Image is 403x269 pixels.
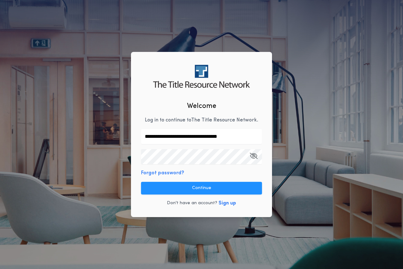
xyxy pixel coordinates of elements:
[167,200,217,206] p: Don't have an account?
[187,101,216,111] h2: Welcome
[219,199,236,207] button: Sign up
[153,65,250,88] img: logo
[145,116,258,124] p: Log in to continue to The Title Resource Network .
[141,182,262,194] button: Continue
[141,169,184,177] button: Forgot password?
